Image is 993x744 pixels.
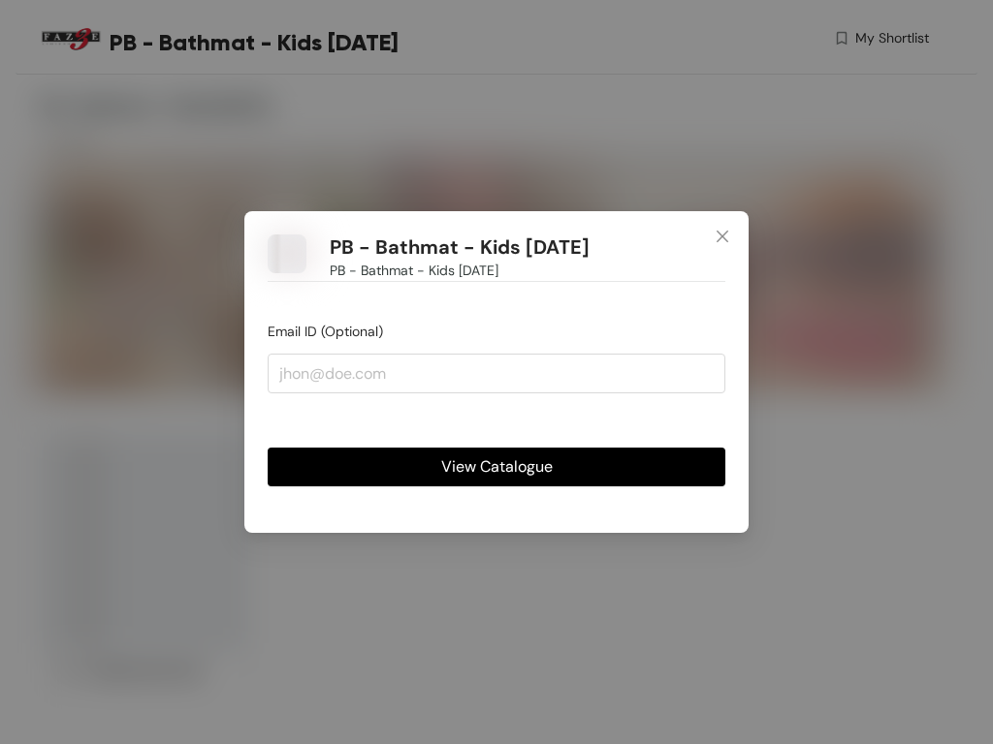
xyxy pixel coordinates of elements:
span: PB - Bathmat - Kids [DATE] [330,260,498,281]
span: close [715,229,730,244]
h1: PB - Bathmat - Kids [DATE] [330,235,590,260]
button: Close [696,211,749,263]
img: Buyer Portal [268,234,306,273]
span: Email ID (Optional) [268,323,383,340]
span: View Catalogue [441,454,553,479]
input: jhon@doe.com [268,354,725,392]
button: View Catalogue [268,448,725,486]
